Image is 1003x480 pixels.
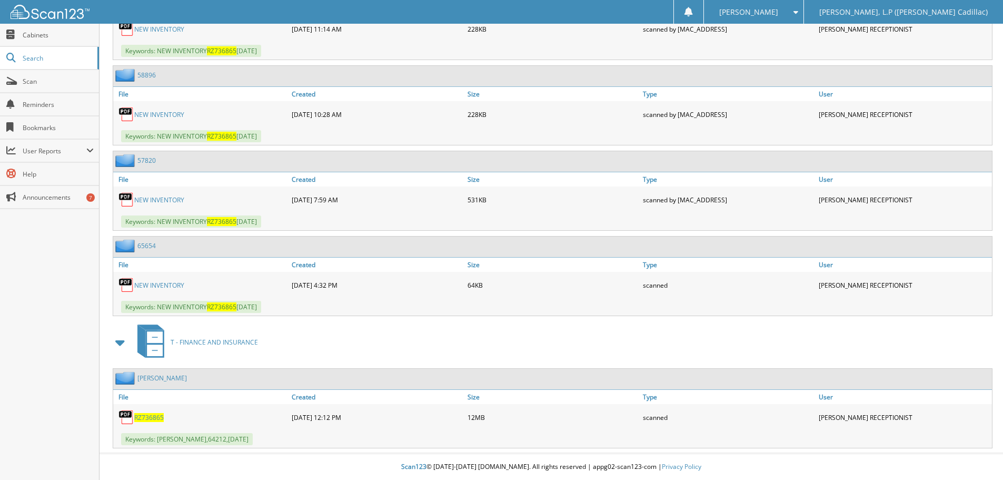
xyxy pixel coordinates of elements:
[134,195,184,204] a: NEW INVENTORY
[137,71,156,80] a: 58896
[289,189,465,210] div: [DATE] 7:59 AM
[816,104,992,125] div: [PERSON_NAME] RECEPTIONIST
[289,18,465,40] div: [DATE] 11:14 AM
[289,407,465,428] div: [DATE] 12:12 PM
[134,413,164,422] a: RZ736865
[118,21,134,37] img: PDF.png
[134,110,184,119] a: NEW INVENTORY
[465,407,641,428] div: 12MB
[465,189,641,210] div: 531KB
[137,156,156,165] a: 57820
[11,5,90,19] img: scan123-logo-white.svg
[816,275,992,296] div: [PERSON_NAME] RECEPTIONIST
[121,215,261,228] span: Keywords: NEW INVENTORY [DATE]
[121,301,261,313] span: Keywords: NEW INVENTORY [DATE]
[23,54,92,63] span: Search
[816,18,992,40] div: [PERSON_NAME] RECEPTIONIST
[662,462,701,471] a: Privacy Policy
[121,45,261,57] span: Keywords: NEW INVENTORY [DATE]
[465,390,641,404] a: Size
[465,258,641,272] a: Size
[23,31,94,40] span: Cabinets
[640,87,816,101] a: Type
[207,217,236,226] span: RZ736865
[816,189,992,210] div: [PERSON_NAME] RECEPTIONIST
[289,87,465,101] a: Created
[816,390,992,404] a: User
[640,407,816,428] div: scanned
[23,77,94,86] span: Scan
[640,172,816,187] a: Type
[113,258,289,272] a: File
[115,154,137,167] img: folder2.png
[640,390,816,404] a: Type
[134,25,184,34] a: NEW INVENTORY
[115,239,137,252] img: folder2.png
[171,338,258,347] span: T - FINANCE AND INSURANCE
[640,189,816,210] div: scanned by [MAC_ADDRESS]
[289,104,465,125] div: [DATE] 10:28 AM
[23,146,86,155] span: User Reports
[465,104,641,125] div: 228KB
[207,132,236,141] span: RZ736865
[23,193,94,202] span: Announcements
[465,18,641,40] div: 228KB
[640,275,816,296] div: scanned
[23,100,94,109] span: Reminders
[289,390,465,404] a: Created
[134,281,184,290] a: NEW INVENTORY
[121,433,253,445] span: Keywords: [PERSON_NAME],64212,[DATE]
[137,374,187,383] a: [PERSON_NAME]
[640,258,816,272] a: Type
[118,277,134,293] img: PDF.png
[115,371,137,385] img: folder2.png
[113,87,289,101] a: File
[137,241,156,250] a: 65654
[816,87,992,101] a: User
[113,172,289,187] a: File
[819,9,988,15] span: [PERSON_NAME], L.P ([PERSON_NAME] Cadillac)
[23,123,94,132] span: Bookmarks
[207,302,236,311] span: RZ736865
[465,87,641,101] a: Size
[23,170,94,179] span: Help
[465,172,641,187] a: Size
[816,172,992,187] a: User
[100,454,1003,480] div: © [DATE]-[DATE] [DOMAIN_NAME]. All rights reserved | appg02-scan123-com |
[289,172,465,187] a: Created
[115,68,137,82] img: folder2.png
[207,46,236,55] span: RZ736865
[131,321,258,363] a: T - FINANCE AND INSURANCE
[640,18,816,40] div: scanned by [MAC_ADDRESS]
[640,104,816,125] div: scanned by [MAC_ADDRESS]
[86,193,95,202] div: 7
[289,275,465,296] div: [DATE] 4:32 PM
[401,462,426,471] span: Scan123
[118,409,134,425] img: PDF.png
[719,9,778,15] span: [PERSON_NAME]
[816,407,992,428] div: [PERSON_NAME] RECEPTIONIST
[121,130,261,142] span: Keywords: NEW INVENTORY [DATE]
[289,258,465,272] a: Created
[465,275,641,296] div: 64KB
[816,258,992,272] a: User
[118,192,134,208] img: PDF.png
[118,106,134,122] img: PDF.png
[113,390,289,404] a: File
